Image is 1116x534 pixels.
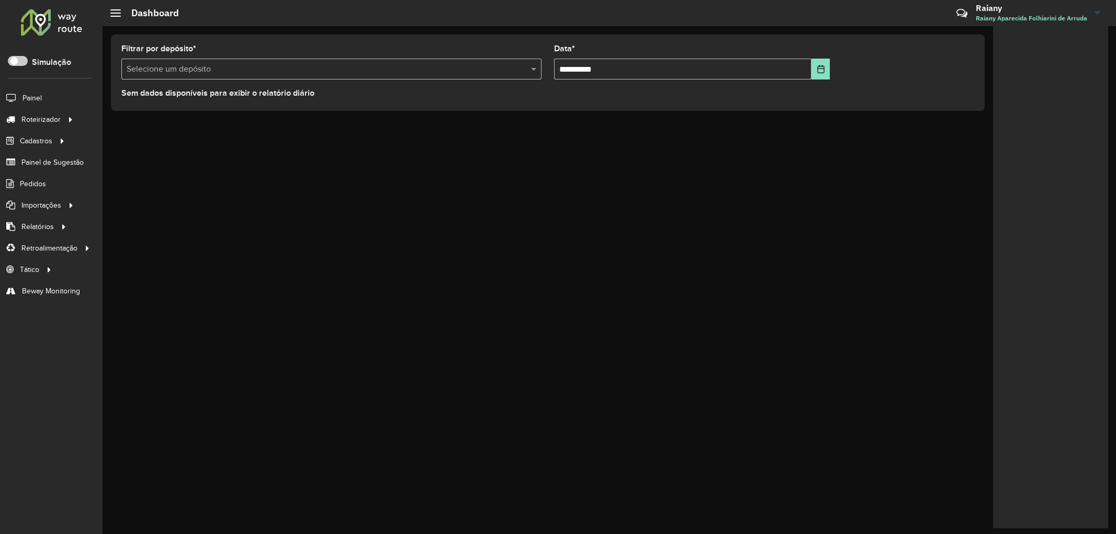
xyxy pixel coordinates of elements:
span: Relatórios [21,221,54,232]
label: Filtrar por depósito [121,42,196,55]
span: Importações [21,200,61,211]
h2: Dashboard [121,7,179,19]
span: Pedidos [20,178,46,189]
label: Data [554,42,575,55]
label: Simulação [32,56,71,69]
a: Contato Rápido [951,2,973,25]
span: Raiany Aparecida Folhiarini de Arruda [976,14,1087,23]
span: Retroalimentação [21,243,77,254]
span: Tático [20,264,39,275]
label: Sem dados disponíveis para exibir o relatório diário [121,87,314,99]
span: Painel [22,93,42,104]
span: Cadastros [20,135,52,146]
span: Roteirizador [21,114,61,125]
span: Painel de Sugestão [21,157,84,168]
span: Beway Monitoring [22,286,80,297]
h3: Raiany [976,3,1087,13]
button: Choose Date [811,59,830,79]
